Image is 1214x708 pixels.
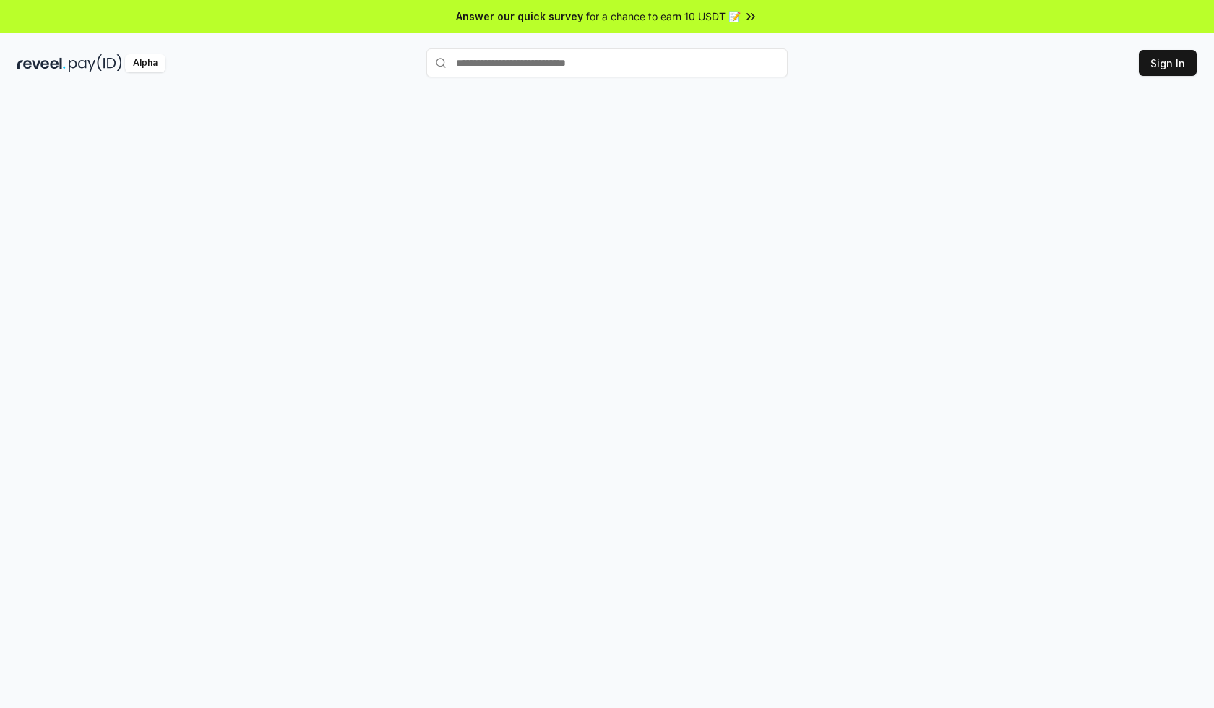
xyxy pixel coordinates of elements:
[456,9,583,24] span: Answer our quick survey
[125,54,165,72] div: Alpha
[17,54,66,72] img: reveel_dark
[586,9,741,24] span: for a chance to earn 10 USDT 📝
[1139,50,1197,76] button: Sign In
[69,54,122,72] img: pay_id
